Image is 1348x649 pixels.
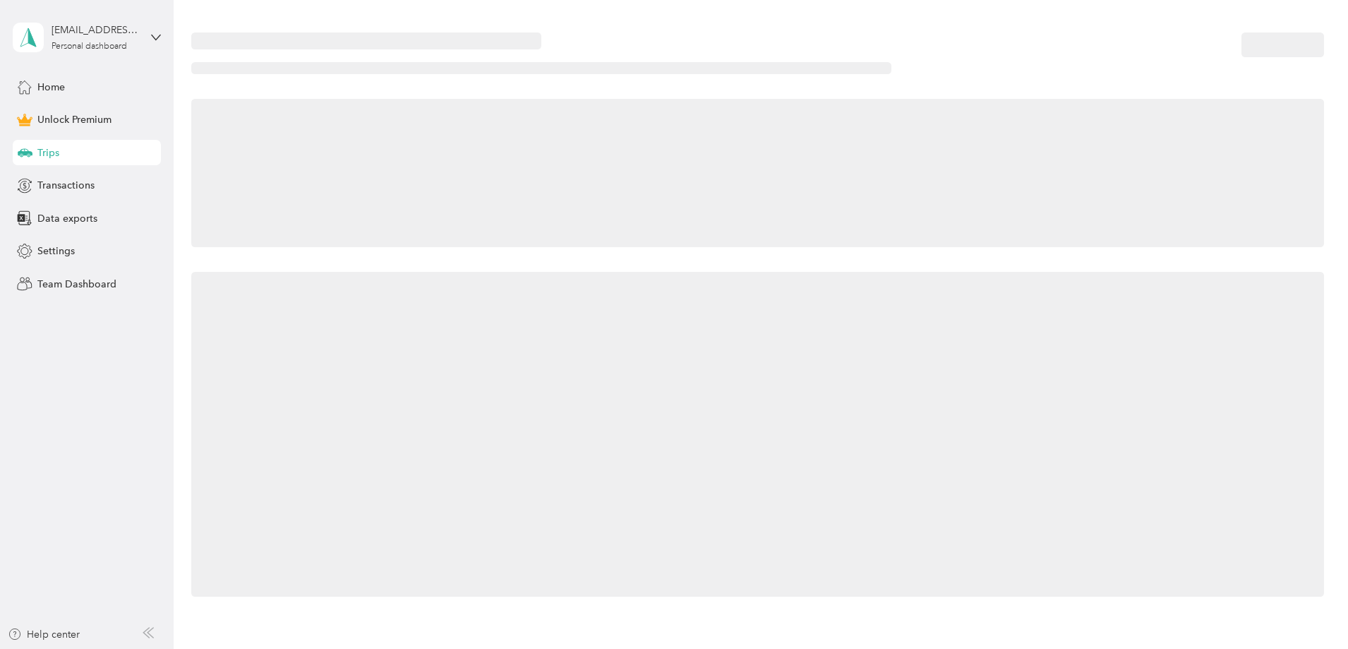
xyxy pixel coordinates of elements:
[8,627,80,642] button: Help center
[37,112,112,127] span: Unlock Premium
[1269,570,1348,649] iframe: Everlance-gr Chat Button Frame
[52,23,140,37] div: [EMAIL_ADDRESS][DOMAIN_NAME]
[52,42,127,51] div: Personal dashboard
[37,80,65,95] span: Home
[37,244,75,258] span: Settings
[37,211,97,226] span: Data exports
[37,145,59,160] span: Trips
[37,178,95,193] span: Transactions
[37,277,116,292] span: Team Dashboard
